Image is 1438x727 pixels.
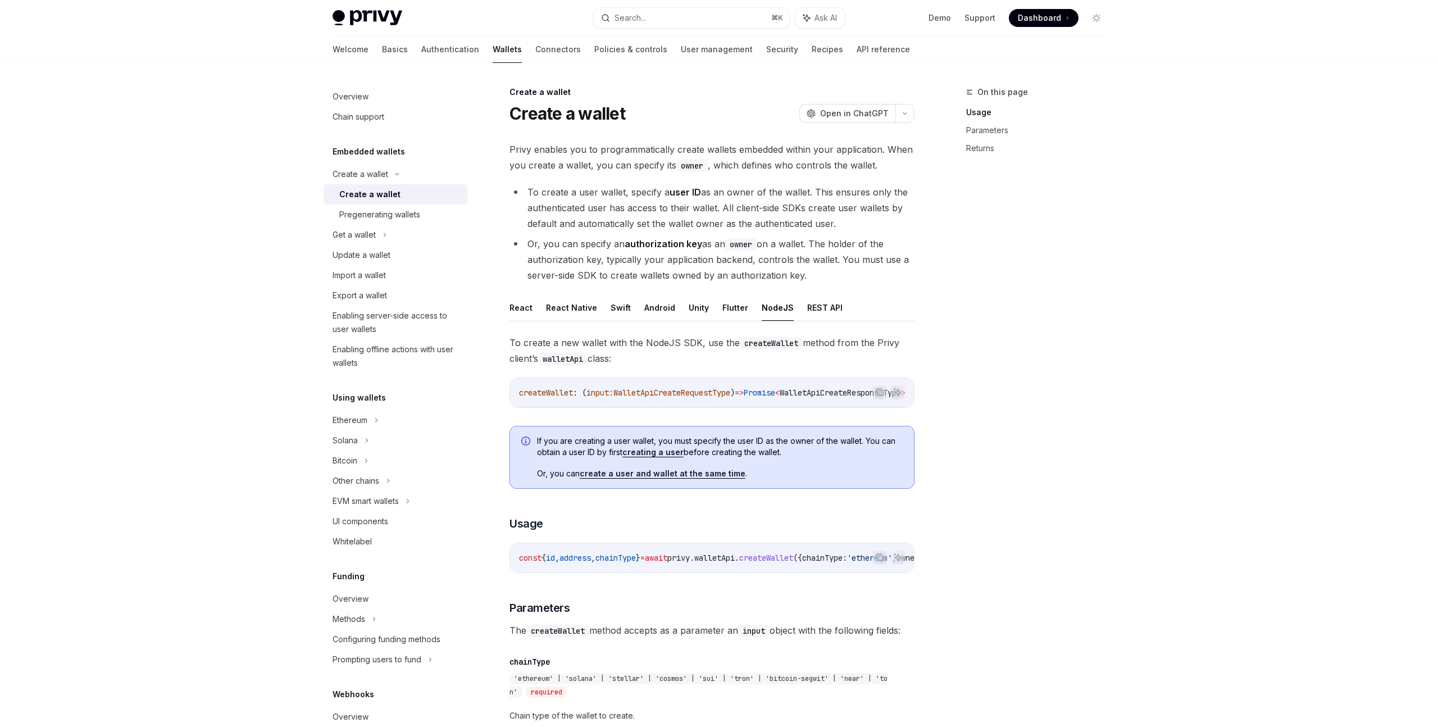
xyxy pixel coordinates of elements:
button: Ask AI [795,8,845,28]
div: Get a wallet [333,228,376,242]
code: createWallet [526,625,589,637]
span: Ask AI [814,12,837,24]
span: createWallet [519,388,573,398]
span: If you are creating a user wallet, you must specify the user ID as the owner of the wallet. You c... [537,435,903,458]
a: Enabling server-side access to user wallets [324,306,467,339]
div: Enabling server-side access to user wallets [333,309,461,336]
div: Whitelabel [333,535,372,548]
button: Swift [611,294,631,321]
span: createWallet [739,553,793,563]
div: Chain support [333,110,384,124]
div: Bitcoin [333,454,357,467]
button: Open in ChatGPT [799,104,895,123]
span: . [735,553,739,563]
button: Flutter [722,294,748,321]
span: Chain type of the wallet to create. [509,709,914,723]
button: Android [644,294,675,321]
a: Demo [929,12,951,24]
span: To create a new wallet with the NodeJS SDK, use the method from the Privy client’s class: [509,335,914,366]
div: Overview [333,592,368,606]
div: Search... [615,11,646,25]
span: Usage [509,516,543,531]
span: owner: [897,553,923,563]
span: } [636,553,640,563]
div: Export a wallet [333,289,387,302]
div: Create a wallet [339,188,401,201]
div: Update a wallet [333,248,390,262]
code: owner [725,238,757,251]
button: Ask AI [890,385,905,399]
div: Configuring funding methods [333,633,440,646]
a: Dashboard [1009,9,1078,27]
span: walletApi [694,553,735,563]
span: 'ethereum' [847,553,892,563]
span: . [690,553,694,563]
div: chainType [509,656,550,667]
a: creating a user [622,447,684,457]
div: Create a wallet [509,87,914,98]
div: Create a wallet [333,167,388,181]
button: Copy the contents from the code block [872,385,887,399]
a: Usage [966,103,1114,121]
a: Returns [966,139,1114,157]
button: Copy the contents from the code block [872,550,887,565]
a: API reference [857,36,910,63]
div: Methods [333,612,365,626]
span: await [645,553,667,563]
a: Overview [324,87,467,107]
a: Authentication [421,36,479,63]
h5: Webhooks [333,688,374,701]
button: React Native [546,294,597,321]
span: Parameters [509,600,570,616]
a: Parameters [966,121,1114,139]
span: { [541,553,546,563]
a: Overview [324,707,467,727]
h5: Funding [333,570,365,583]
span: = [640,553,645,563]
strong: authorization key [625,238,702,249]
span: ) [730,388,735,398]
div: Enabling offline actions with user wallets [333,343,461,370]
button: Toggle dark mode [1087,9,1105,27]
h1: Create a wallet [509,103,625,124]
div: Solana [333,434,358,447]
strong: user ID [670,187,701,198]
a: Connectors [535,36,581,63]
a: Export a wallet [324,285,467,306]
div: required [526,687,567,698]
a: Update a wallet [324,245,467,265]
span: input [586,388,609,398]
div: UI components [333,515,388,528]
span: privy [667,553,690,563]
button: REST API [807,294,843,321]
code: input [738,625,770,637]
span: WalletApiCreateResponseType [780,388,901,398]
li: Or, you can specify an as an on a wallet. The holder of the authorization key, typically your app... [509,236,914,283]
button: React [509,294,533,321]
a: Support [964,12,995,24]
a: Pregenerating wallets [324,205,467,225]
a: Overview [324,589,467,609]
code: owner [676,160,708,172]
a: Policies & controls [594,36,667,63]
a: create a user and wallet at the same time [580,469,745,479]
span: chainType: [802,553,847,563]
span: Promise [744,388,775,398]
a: Wallets [493,36,522,63]
img: light logo [333,10,402,26]
button: Ask AI [890,550,905,565]
span: chainType [595,553,636,563]
span: The method accepts as a parameter an object with the following fields: [509,623,914,638]
div: Other chains [333,474,379,488]
button: Unity [689,294,709,321]
span: : ( [573,388,586,398]
button: Search...⌘K [593,8,790,28]
span: address [559,553,591,563]
div: Import a wallet [333,269,386,282]
a: Basics [382,36,408,63]
div: Prompting users to fund [333,653,421,666]
a: Import a wallet [324,265,467,285]
span: const [519,553,541,563]
svg: Info [521,437,533,448]
h5: Embedded wallets [333,145,405,158]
